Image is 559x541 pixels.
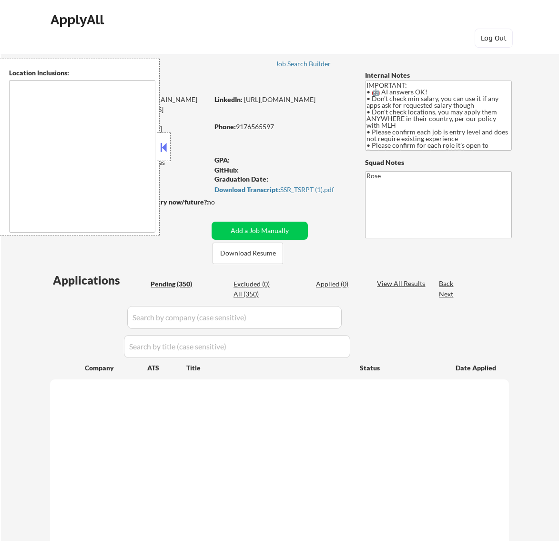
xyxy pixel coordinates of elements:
input: Search by title (case sensitive) [124,335,350,358]
strong: Download Transcript: [214,185,280,194]
div: View All Results [377,279,428,288]
div: no [207,197,234,207]
div: Applications [53,275,147,286]
div: Location Inclusions: [9,68,156,78]
button: Add a Job Manually [212,222,308,240]
div: Excluded (0) [234,279,281,289]
strong: Phone: [214,122,236,131]
button: Download Resume [213,243,283,264]
input: Search by company (case sensitive) [127,306,342,329]
div: All (350) [234,289,281,299]
a: Download Transcript:SSR_TSRPT (1).pdf [214,186,347,195]
strong: GPA: [214,156,230,164]
div: Company [85,363,147,373]
button: Log Out [475,29,513,48]
div: Pending (350) [151,279,198,289]
a: [URL][DOMAIN_NAME] [244,95,315,103]
div: Applied (0) [316,279,364,289]
div: Job Search Builder [275,61,331,67]
strong: Graduation Date: [214,175,268,183]
strong: GitHub: [214,166,239,174]
div: Back [439,279,454,288]
div: ApplyAll [51,11,107,28]
div: 9176565597 [214,122,349,132]
div: Date Applied [456,363,498,373]
div: SSR_TSRPT (1).pdf [214,186,347,193]
div: Squad Notes [365,158,512,167]
div: Internal Notes [365,71,512,80]
strong: LinkedIn: [214,95,243,103]
div: Title [186,363,351,373]
div: Status [360,359,442,376]
div: Next [439,289,454,299]
div: ATS [147,363,186,373]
